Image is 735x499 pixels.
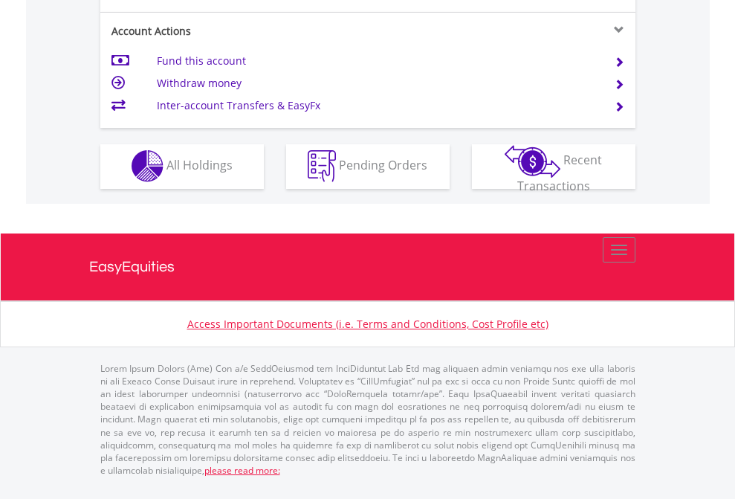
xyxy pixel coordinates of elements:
[166,157,233,173] span: All Holdings
[157,50,596,72] td: Fund this account
[132,150,163,182] img: holdings-wht.png
[517,152,603,194] span: Recent Transactions
[157,72,596,94] td: Withdraw money
[157,94,596,117] td: Inter-account Transfers & EasyFx
[89,234,647,300] a: EasyEquities
[472,144,635,189] button: Recent Transactions
[187,317,548,331] a: Access Important Documents (i.e. Terms and Conditions, Cost Profile etc)
[505,145,560,178] img: transactions-zar-wht.png
[100,144,264,189] button: All Holdings
[100,24,368,39] div: Account Actions
[286,144,450,189] button: Pending Orders
[339,157,427,173] span: Pending Orders
[204,464,280,477] a: please read more:
[100,362,635,477] p: Lorem Ipsum Dolors (Ame) Con a/e SeddOeiusmod tem InciDiduntut Lab Etd mag aliquaen admin veniamq...
[308,150,336,182] img: pending_instructions-wht.png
